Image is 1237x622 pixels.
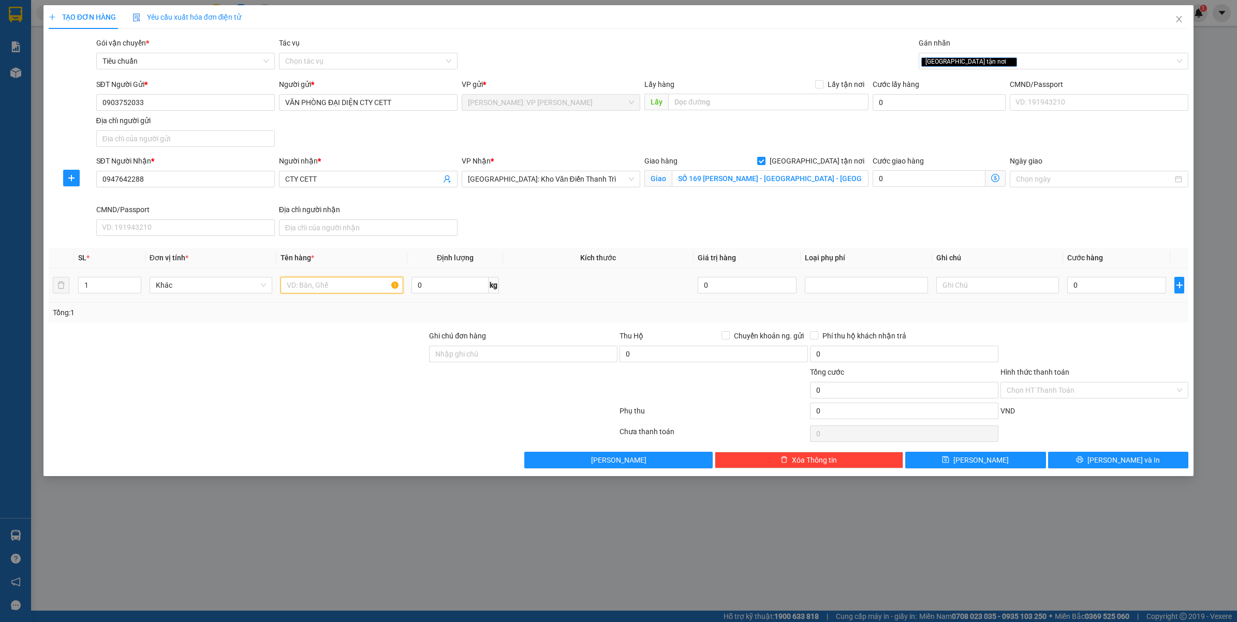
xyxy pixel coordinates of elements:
div: VP gửi [462,79,640,90]
input: Ngày giao [1016,173,1173,185]
span: VP Nhận [462,157,491,165]
span: Lấy [644,94,668,110]
div: CMND/Passport [1010,79,1188,90]
button: delete [53,277,69,293]
span: close [1175,15,1183,23]
span: delete [781,456,788,464]
button: [PERSON_NAME] [524,452,713,468]
div: SĐT Người Gửi [96,79,275,90]
div: Người gửi [279,79,458,90]
div: Địa chỉ người gửi [96,115,275,126]
span: Kích thước [580,254,616,262]
div: Phụ thu [618,405,809,423]
div: Người nhận [279,155,458,167]
span: TẠO ĐƠN HÀNG [49,13,116,21]
button: save[PERSON_NAME] [905,452,1046,468]
span: Tên hàng [281,254,314,262]
span: [GEOGRAPHIC_DATA] tận nơi [765,155,868,167]
span: Hà Nội: Kho Văn Điển Thanh Trì [468,171,634,187]
span: [PERSON_NAME] và In [1087,454,1160,466]
input: Địa chỉ của người nhận [279,219,458,236]
label: Tác vụ [279,39,300,47]
input: Cước giao hàng [873,170,985,187]
span: [PERSON_NAME] [591,454,646,466]
span: Yêu cầu xuất hóa đơn điện tử [132,13,242,21]
span: Phí thu hộ khách nhận trả [818,330,910,342]
span: Lấy tận nơi [823,79,868,90]
span: Gói vận chuyển [96,39,149,47]
span: save [942,456,949,464]
span: [GEOGRAPHIC_DATA] tận nơi [921,57,1017,67]
span: plus [64,174,79,182]
span: close [1008,59,1013,64]
span: printer [1076,456,1083,464]
span: Giá trị hàng [698,254,736,262]
span: Thu Hộ [620,332,643,340]
button: printer[PERSON_NAME] và In [1048,452,1189,468]
input: Ghi Chú [936,277,1059,293]
label: Ghi chú đơn hàng [429,332,486,340]
span: kg [489,277,499,293]
span: [PHONE_NUMBER] [4,35,79,53]
span: plus [1175,281,1184,289]
label: Gán nhãn [919,39,950,47]
span: Ngày in phiếu: 08:25 ngày [69,21,213,32]
label: Cước lấy hàng [873,80,919,88]
span: CÔNG TY TNHH CHUYỂN PHÁT NHANH BẢO AN [82,35,207,54]
span: Tổng cước [810,368,844,376]
div: Địa chỉ người nhận [279,204,458,215]
span: dollar-circle [991,174,999,182]
input: Cước lấy hàng [873,94,1006,111]
div: Chưa thanh toán [618,426,809,444]
label: Ngày giao [1010,157,1042,165]
img: icon [132,13,141,22]
button: plus [63,170,80,186]
input: Dọc đường [668,94,868,110]
span: [PERSON_NAME] [953,454,1009,466]
span: Chuyển khoản ng. gửi [730,330,808,342]
span: Mã đơn: VPBT1210250001 [4,63,157,77]
span: Cước hàng [1067,254,1103,262]
span: Khác [156,277,266,293]
span: Lấy hàng [644,80,674,88]
th: Loại phụ phí [801,248,932,268]
div: Tổng: 1 [53,307,477,318]
span: Giao [644,170,672,187]
span: Định lượng [437,254,474,262]
span: Hồ Chí Minh: VP Bình Thạnh [468,95,634,110]
input: Địa chỉ của người gửi [96,130,275,147]
input: VD: Bàn, Ghế [281,277,403,293]
input: Ghi chú đơn hàng [429,346,617,362]
label: Cước giao hàng [873,157,924,165]
th: Ghi chú [932,248,1063,268]
div: SĐT Người Nhận [96,155,275,167]
input: 0 [698,277,797,293]
span: user-add [443,175,451,183]
strong: CSKH: [28,35,55,44]
button: plus [1174,277,1184,293]
strong: PHIẾU DÁN LÊN HÀNG [73,5,209,19]
span: Xóa Thông tin [792,454,837,466]
button: deleteXóa Thông tin [715,452,903,468]
span: Đơn vị tính [150,254,188,262]
label: Hình thức thanh toán [1000,368,1069,376]
button: Close [1165,5,1194,34]
div: CMND/Passport [96,204,275,215]
span: SL [78,254,86,262]
span: Giao hàng [644,157,678,165]
span: VND [1000,407,1015,415]
span: plus [49,13,56,21]
span: Tiêu chuẩn [102,53,269,69]
input: Giao tận nơi [672,170,868,187]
